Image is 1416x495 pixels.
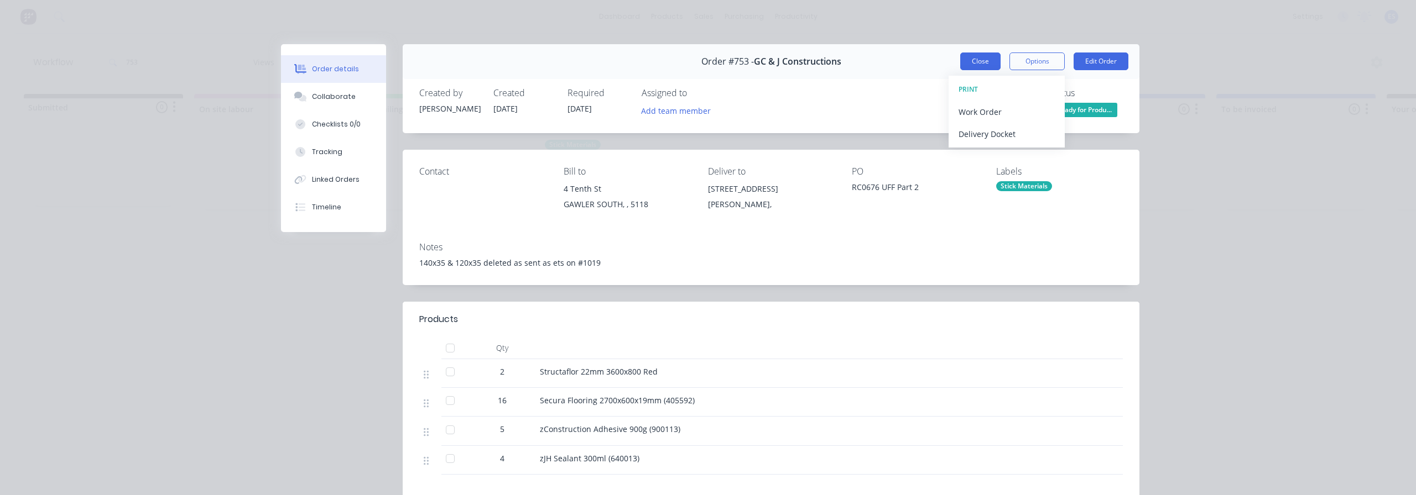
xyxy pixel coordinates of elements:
[568,103,592,114] span: [DATE]
[540,366,658,377] span: Structaflor 22mm 3600x800 Red
[281,55,386,83] button: Order details
[540,453,639,464] span: zJH Sealant 300ml (640013)
[949,78,1065,101] button: PRINT
[419,103,480,114] div: [PERSON_NAME]
[701,56,754,67] span: Order #753 -
[708,166,835,177] div: Deliver to
[852,181,978,197] div: RC0676 UFF Part 2
[642,88,752,98] div: Assigned to
[469,337,535,359] div: Qty
[1051,103,1117,117] span: Ready for Produ...
[419,313,458,326] div: Products
[1051,103,1117,119] button: Ready for Produ...
[312,92,356,102] div: Collaborate
[500,452,504,464] span: 4
[564,197,690,212] div: GAWLER SOUTH, , 5118
[636,103,717,118] button: Add team member
[281,166,386,193] button: Linked Orders
[754,56,841,67] span: GC & J Constructions
[708,181,835,197] div: [STREET_ADDRESS]
[419,242,1123,252] div: Notes
[312,64,359,74] div: Order details
[540,424,680,434] span: zConstruction Adhesive 900g (900113)
[960,52,1001,70] button: Close
[281,110,386,138] button: Checklists 0/0
[708,197,835,212] div: [PERSON_NAME],
[708,181,835,217] div: [STREET_ADDRESS][PERSON_NAME],
[959,82,1055,97] div: PRINT
[959,104,1055,120] div: Work Order
[564,181,690,197] div: 4 Tenth St
[949,123,1065,145] button: Delivery Docket
[312,147,342,157] div: Tracking
[312,119,361,129] div: Checklists 0/0
[312,202,341,212] div: Timeline
[996,181,1052,191] div: Stick Materials
[312,175,360,185] div: Linked Orders
[419,88,480,98] div: Created by
[281,83,386,110] button: Collaborate
[281,138,386,166] button: Tracking
[419,257,1123,268] div: 140x35 & 120x35 deleted as sent as ets on #1019
[959,126,1055,142] div: Delivery Docket
[500,366,504,377] span: 2
[493,88,554,98] div: Created
[852,166,978,177] div: PO
[642,103,717,118] button: Add team member
[564,181,690,217] div: 4 Tenth StGAWLER SOUTH, , 5118
[568,88,628,98] div: Required
[949,101,1065,123] button: Work Order
[996,166,1123,177] div: Labels
[1009,52,1065,70] button: Options
[281,193,386,221] button: Timeline
[498,394,507,406] span: 16
[1051,88,1123,98] div: Status
[540,395,695,406] span: Secura Flooring 2700x600x19mm (405592)
[1074,52,1128,70] button: Edit Order
[419,166,546,177] div: Contact
[564,166,690,177] div: Bill to
[493,103,518,114] span: [DATE]
[500,423,504,435] span: 5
